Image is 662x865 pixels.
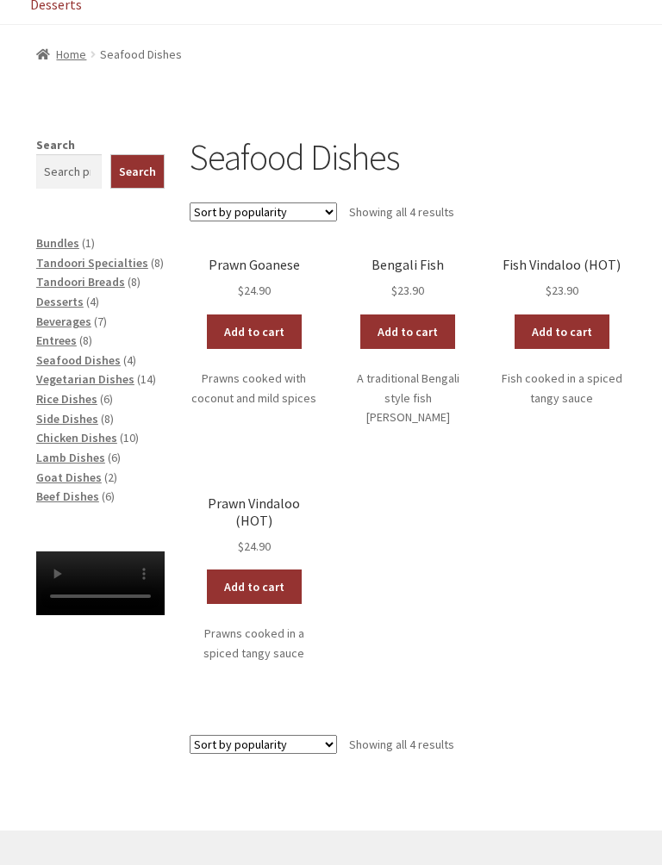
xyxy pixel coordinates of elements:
[190,135,626,179] h1: Seafood Dishes
[86,45,99,65] span: /
[36,411,98,426] a: Side Dishes
[36,294,84,309] a: Desserts
[127,352,133,368] span: 4
[36,137,75,152] label: Search
[360,314,455,349] a: Add to cart: “Bengali Fish”
[190,257,318,301] a: Prawn Goanese $24.90
[90,294,96,309] span: 4
[497,257,626,273] h2: Fish Vindaloo (HOT)
[36,333,77,348] a: Entrees
[123,430,135,445] span: 10
[103,391,109,407] span: 6
[111,450,117,465] span: 6
[83,333,89,348] span: 8
[190,495,318,529] h2: Prawn Vindaloo (HOT)
[97,314,103,329] span: 7
[238,283,244,298] span: $
[546,283,578,298] bdi: 23.90
[546,283,552,298] span: $
[238,538,271,554] bdi: 24.90
[36,430,117,445] a: Chicken Dishes
[141,371,153,387] span: 14
[190,369,318,408] p: Prawns cooked with coconut and mild spices
[36,255,148,271] a: Tandoori Specialties
[108,470,114,485] span: 2
[36,45,626,65] nav: breadcrumbs
[391,283,397,298] span: $
[391,283,424,298] bdi: 23.90
[344,257,472,301] a: Bengali Fish $23.90
[190,202,337,221] select: Shop order
[131,274,137,289] span: 8
[207,314,302,349] a: Add to cart: “Prawn Goanese”
[36,450,105,465] a: Lamb Dishes
[207,569,302,604] a: Add to cart: “Prawn Vindaloo (HOT)”
[349,198,454,226] p: Showing all 4 results
[344,369,472,427] p: A traditional Bengali style fish [PERSON_NAME]
[36,154,102,189] input: Search products…
[344,257,472,273] h2: Bengali Fish
[190,735,337,754] select: Shop order
[36,47,87,62] a: Home
[497,369,626,408] p: Fish cooked in a spiced tangy sauce
[238,538,244,554] span: $
[36,352,121,368] a: Seafood Dishes
[104,411,110,426] span: 8
[36,235,79,251] a: Bundles
[36,371,134,387] a: Vegetarian Dishes
[238,283,271,298] bdi: 24.90
[105,489,111,504] span: 6
[515,314,609,349] a: Add to cart: “Fish Vindaloo (HOT)”
[154,255,160,271] span: 8
[36,391,97,407] a: Rice Dishes
[497,257,626,301] a: Fish Vindaloo (HOT) $23.90
[190,624,318,663] p: Prawns cooked in a spiced tangy sauce
[36,314,91,329] a: Beverages
[36,274,125,289] a: Tandoori Breads
[190,257,318,273] h2: Prawn Goanese
[85,235,91,251] span: 1
[36,489,99,504] a: Beef Dishes
[190,495,318,556] a: Prawn Vindaloo (HOT) $24.90
[110,154,165,189] button: Search
[36,470,102,485] a: Goat Dishes
[349,731,454,759] p: Showing all 4 results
